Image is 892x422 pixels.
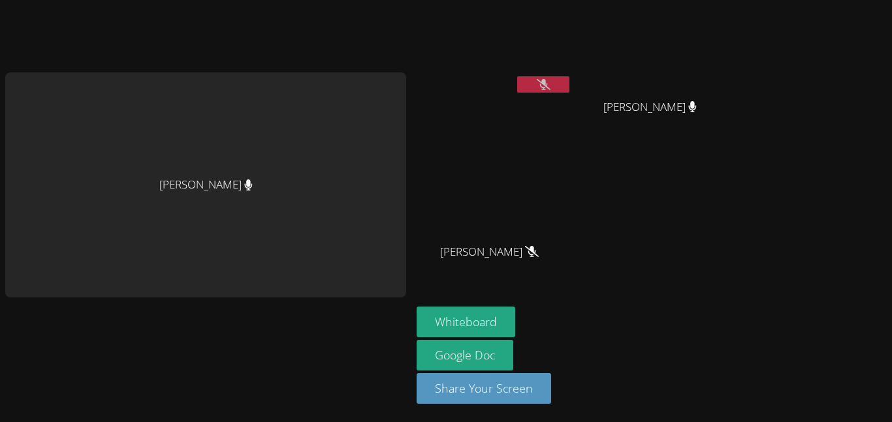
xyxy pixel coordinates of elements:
button: Share Your Screen [417,373,551,404]
button: Whiteboard [417,307,515,337]
span: [PERSON_NAME] [440,243,539,262]
div: [PERSON_NAME] [5,72,406,298]
span: [PERSON_NAME] [603,98,697,117]
a: Google Doc [417,340,513,370]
